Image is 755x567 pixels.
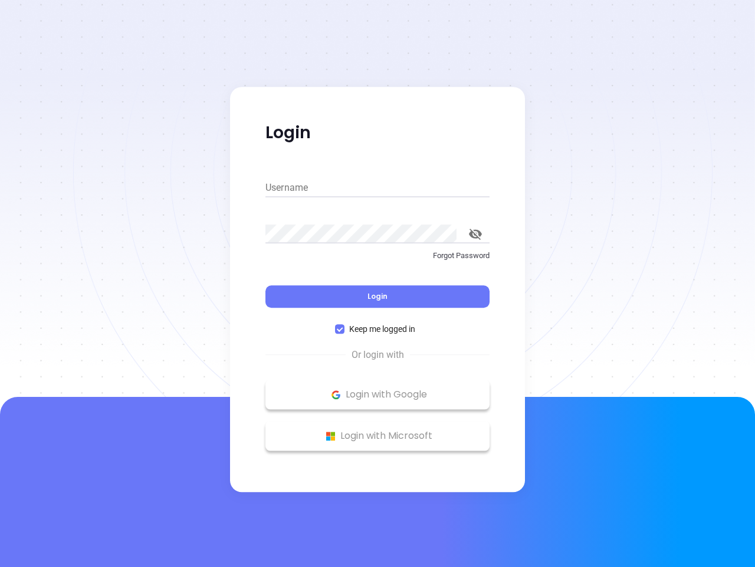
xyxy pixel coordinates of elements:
p: Forgot Password [265,250,490,262]
img: Google Logo [329,387,343,402]
p: Login with Microsoft [271,427,484,445]
img: Microsoft Logo [323,429,338,444]
button: Microsoft Logo Login with Microsoft [265,421,490,451]
span: Keep me logged in [344,322,420,335]
span: Or login with [346,348,410,362]
a: Forgot Password [265,250,490,271]
button: Google Logo Login with Google [265,380,490,409]
p: Login with Google [271,386,484,403]
button: Login [265,285,490,308]
p: Login [265,122,490,144]
span: Login [367,291,388,301]
button: toggle password visibility [461,220,490,248]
